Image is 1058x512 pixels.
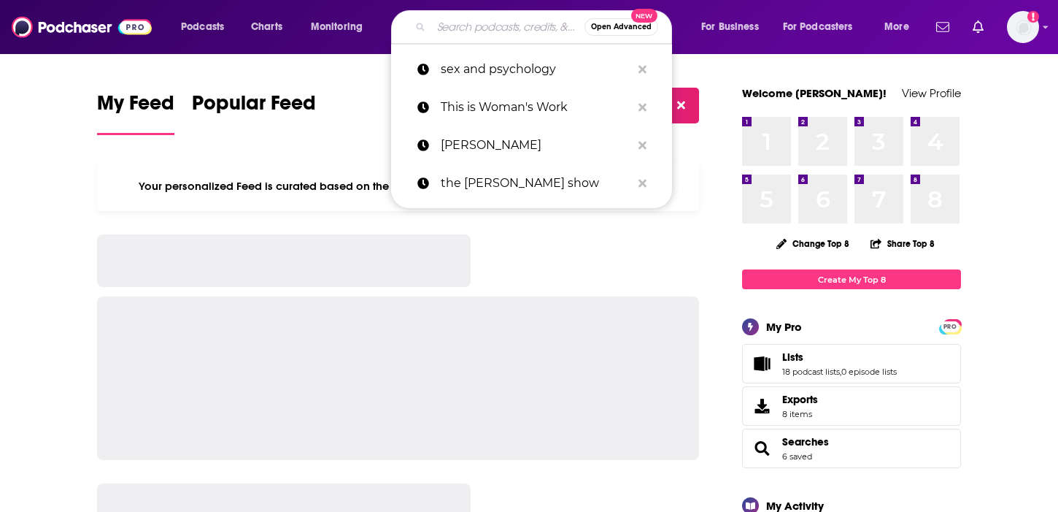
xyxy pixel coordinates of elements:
span: Exports [782,393,818,406]
span: Searches [742,429,961,468]
a: PRO [941,321,959,332]
span: My Feed [97,91,174,124]
a: Searches [747,438,776,459]
p: This is Woman's Work [441,88,631,126]
a: 18 podcast lists [782,367,840,377]
a: View Profile [902,86,961,100]
p: sex and psychology [441,50,631,88]
img: Podchaser - Follow, Share and Rate Podcasts [12,13,152,41]
a: Welcome [PERSON_NAME]! [742,86,887,100]
span: Lists [782,351,803,364]
div: My Pro [766,320,802,334]
input: Search podcasts, credits, & more... [431,15,584,39]
span: More [884,17,909,37]
span: Logged in as megcassidy [1007,11,1039,43]
button: Show profile menu [1007,11,1039,43]
a: 0 episode lists [841,367,897,377]
a: sex and psychology [391,50,672,88]
button: open menu [171,15,243,39]
span: Open Advanced [591,23,652,31]
a: Lists [747,354,776,374]
a: This is Woman's Work [391,88,672,126]
button: Change Top 8 [768,234,858,253]
a: Popular Feed [192,91,316,135]
button: open menu [773,15,874,39]
button: open menu [301,15,382,39]
p: the armen show [441,164,631,202]
span: Monitoring [311,17,363,37]
button: open menu [691,15,777,39]
span: New [631,9,657,23]
button: open menu [874,15,927,39]
a: My Feed [97,91,174,135]
div: Your personalized Feed is curated based on the Podcasts, Creators, Users, and Lists that you Follow. [97,161,699,211]
a: Exports [742,386,961,426]
button: Share Top 8 [870,229,935,258]
a: Searches [782,435,829,448]
a: [PERSON_NAME] [391,126,672,164]
a: 6 saved [782,451,812,462]
span: Lists [742,344,961,383]
a: Show notifications dropdown [930,15,955,39]
span: For Business [701,17,759,37]
span: Exports [747,396,776,416]
img: User Profile [1007,11,1039,43]
span: For Podcasters [783,17,853,37]
a: Lists [782,351,897,364]
span: Popular Feed [192,91,316,124]
span: 8 items [782,409,818,419]
a: Show notifications dropdown [967,15,989,39]
span: Podcasts [181,17,224,37]
a: the [PERSON_NAME] show [391,164,672,202]
span: Charts [251,17,282,37]
a: Charts [242,15,291,39]
p: Kara Goldin [441,126,631,164]
span: , [840,367,841,377]
div: Search podcasts, credits, & more... [405,10,686,44]
a: Create My Top 8 [742,270,961,289]
span: PRO [941,321,959,332]
svg: Add a profile image [1027,11,1039,23]
button: Open AdvancedNew [584,18,658,36]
